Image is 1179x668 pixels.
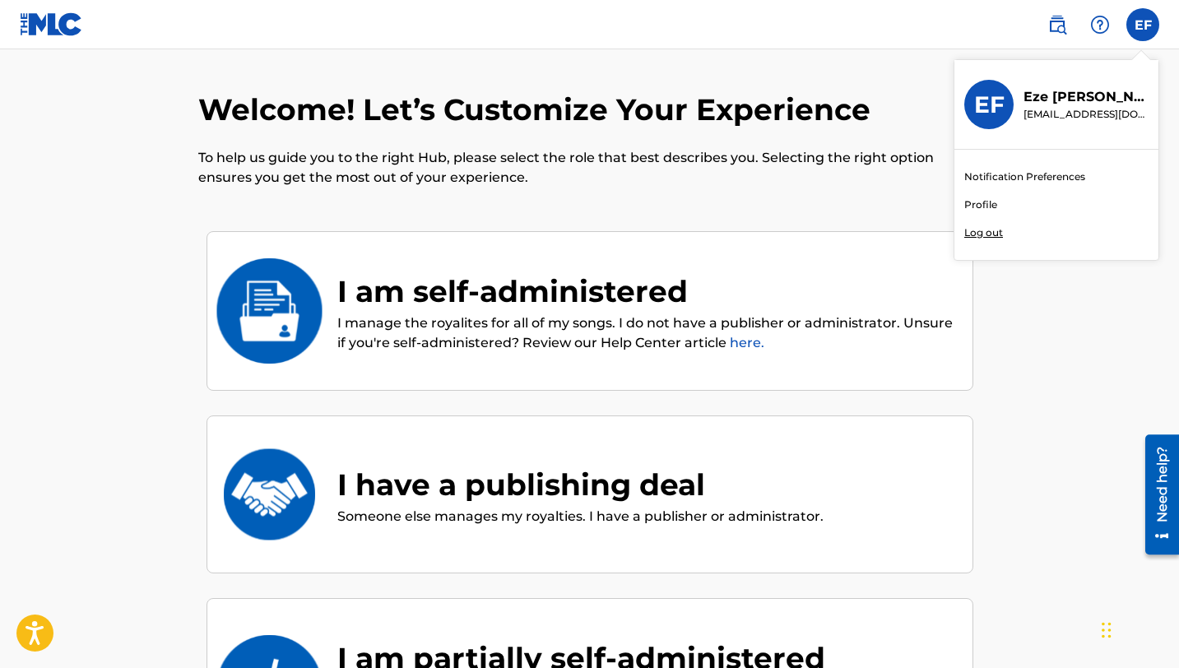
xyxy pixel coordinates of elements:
a: Notification Preferences [964,169,1085,184]
div: I am self-administered [337,269,956,313]
h2: Welcome! Let’s Customize Your Experience [198,91,879,128]
a: Profile [964,197,997,212]
iframe: Resource Center [1133,428,1179,560]
img: I am self-administered [215,258,323,364]
a: Public Search [1041,8,1074,41]
img: help [1090,15,1110,35]
a: here. [730,335,764,350]
img: MLC Logo [20,12,83,36]
img: I have a publishing deal [215,442,323,547]
div: Help [1084,8,1116,41]
h3: EF [974,90,1005,119]
span: EF [1135,16,1152,35]
p: Eze Francis [1024,87,1149,107]
div: I am self-administeredI am self-administeredI manage the royalites for all of my songs. I do not ... [207,231,973,392]
iframe: Chat Widget [1097,589,1179,668]
p: I manage the royalites for all of my songs. I do not have a publisher or administrator. Unsure if... [337,313,956,353]
p: Someone else manages my royalties. I have a publisher or administrator. [337,507,824,527]
div: Drag [1102,605,1112,655]
div: I have a publishing dealI have a publishing dealSomeone else manages my royalties. I have a publi... [207,415,973,573]
div: I have a publishing deal [337,462,824,507]
p: To help us guide you to the right Hub, please select the role that best describes you. Selecting ... [198,148,982,188]
div: User Menu [1126,8,1159,41]
p: Log out [964,225,1003,240]
p: elevatedmindsfamily@gmail.com [1024,107,1149,122]
img: search [1047,15,1067,35]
